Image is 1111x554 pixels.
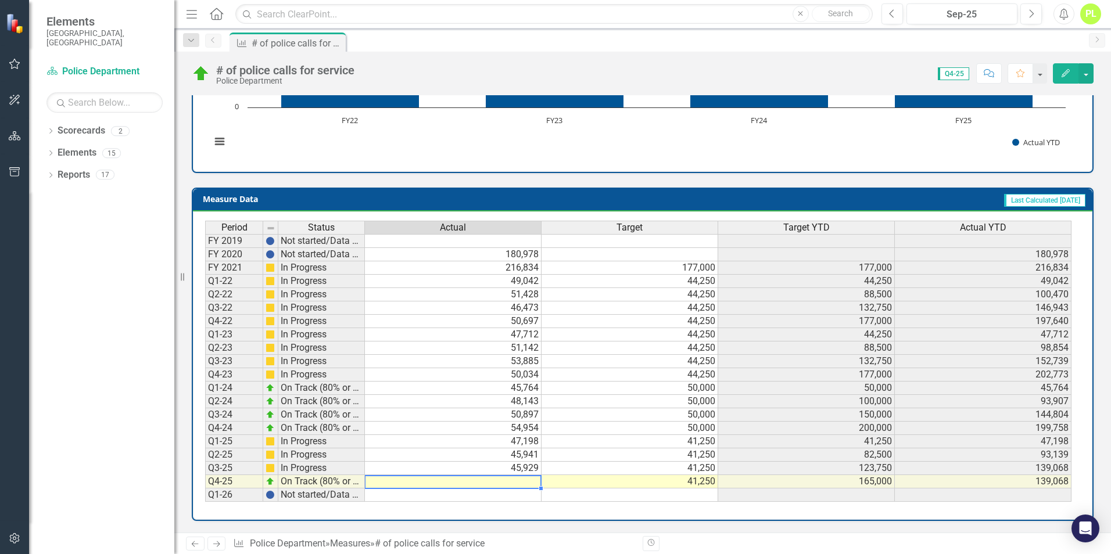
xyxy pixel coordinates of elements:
[205,395,263,408] td: Q2-24
[375,538,485,549] div: # of police calls for service
[365,341,542,355] td: 51,142
[365,328,542,341] td: 47,712
[542,462,718,475] td: 41,250
[266,370,275,379] img: cBAA0RP0Y6D5n+AAAAAElFTkSuQmCC
[192,64,210,83] img: On Track (80% or higher)
[266,397,275,406] img: zOikAAAAAElFTkSuQmCC
[542,475,718,488] td: 41,250
[542,368,718,382] td: 44,250
[330,538,370,549] a: Measures
[58,124,105,138] a: Scorecards
[266,303,275,312] img: cBAA0RP0Y6D5n+AAAAAElFTkSuQmCC
[542,355,718,368] td: 44,250
[542,261,718,275] td: 177,000
[440,222,466,233] span: Actual
[205,248,263,261] td: FY 2020
[542,301,718,315] td: 44,250
[955,115,972,125] text: FY25
[617,222,643,233] span: Target
[718,462,895,475] td: 123,750
[365,368,542,382] td: 50,034
[906,3,1017,24] button: Sep-25
[278,275,365,288] td: In Progress
[205,368,263,382] td: Q4-23
[235,101,239,111] text: 0
[205,435,263,448] td: Q1-25
[718,395,895,408] td: 100,000
[718,368,895,382] td: 177,000
[266,357,275,366] img: cBAA0RP0Y6D5n+AAAAAElFTkSuQmCC
[718,475,895,488] td: 165,000
[266,236,275,246] img: BgCOk07PiH71IgAAAABJRU5ErkJggg==
[895,275,1071,288] td: 49,042
[205,275,263,288] td: Q1-22
[205,462,263,475] td: Q3-25
[216,77,354,85] div: Police Department
[895,435,1071,448] td: 47,198
[895,301,1071,315] td: 146,943
[365,422,542,435] td: 54,954
[278,341,365,355] td: In Progress
[365,301,542,315] td: 46,473
[278,328,365,341] td: In Progress
[895,448,1071,462] td: 93,139
[203,195,557,203] h3: Measure Data
[58,146,96,160] a: Elements
[783,222,830,233] span: Target YTD
[266,437,275,446] img: cBAA0RP0Y6D5n+AAAAAElFTkSuQmCC
[895,395,1071,408] td: 93,907
[235,4,873,24] input: Search ClearPoint...
[542,408,718,422] td: 50,000
[895,382,1071,395] td: 45,764
[278,234,365,248] td: Not started/Data not yet available
[718,448,895,462] td: 82,500
[542,382,718,395] td: 50,000
[542,328,718,341] td: 44,250
[205,234,263,248] td: FY 2019
[205,261,263,275] td: FY 2021
[266,263,275,272] img: cBAA0RP0Y6D5n+AAAAAElFTkSuQmCC
[278,408,365,422] td: On Track (80% or higher)
[365,288,542,301] td: 51,428
[911,8,1013,21] div: Sep-25
[266,477,275,486] img: zOikAAAAAElFTkSuQmCC
[278,301,365,315] td: In Progress
[266,224,275,233] img: 8DAGhfEEPCf229AAAAAElFTkSuQmCC
[542,315,718,328] td: 44,250
[895,341,1071,355] td: 98,854
[542,435,718,448] td: 41,250
[542,275,718,288] td: 44,250
[308,222,335,233] span: Status
[266,330,275,339] img: cBAA0RP0Y6D5n+AAAAAElFTkSuQmCC
[542,341,718,355] td: 44,250
[266,343,275,352] img: cBAA0RP0Y6D5n+AAAAAElFTkSuQmCC
[365,395,542,408] td: 48,143
[542,422,718,435] td: 50,000
[751,115,768,125] text: FY24
[266,316,275,326] img: cBAA0RP0Y6D5n+AAAAAElFTkSuQmCC
[812,6,870,22] button: Search
[718,261,895,275] td: 177,000
[895,355,1071,368] td: 152,739
[278,288,365,301] td: In Progress
[718,315,895,328] td: 177,000
[212,134,228,150] button: View chart menu, Chart
[266,250,275,259] img: BgCOk07PiH71IgAAAABJRU5ErkJggg==
[278,395,365,408] td: On Track (80% or higher)
[895,462,1071,475] td: 139,068
[365,408,542,422] td: 50,897
[542,395,718,408] td: 50,000
[365,315,542,328] td: 50,697
[718,328,895,341] td: 44,250
[960,222,1006,233] span: Actual YTD
[365,448,542,462] td: 45,941
[252,36,343,51] div: # of police calls for service
[278,382,365,395] td: On Track (80% or higher)
[266,490,275,499] img: BgCOk07PiH71IgAAAABJRU5ErkJggg==
[278,248,365,261] td: Not started/Data not yet available
[58,168,90,182] a: Reports
[266,423,275,433] img: zOikAAAAAElFTkSuQmCC
[278,435,365,448] td: In Progress
[278,488,365,502] td: Not started/Data not yet available
[278,368,365,382] td: In Progress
